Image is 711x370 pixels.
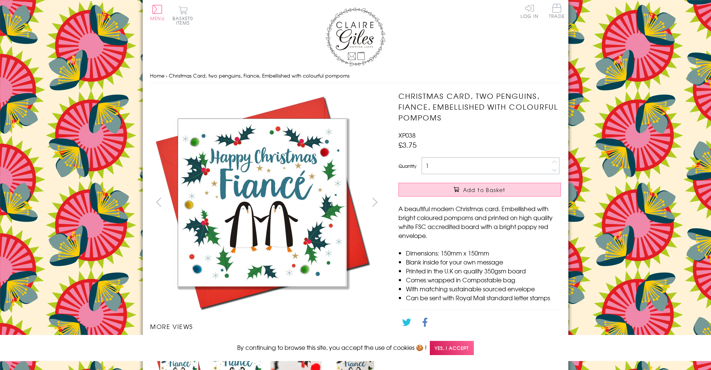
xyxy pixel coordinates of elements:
[398,163,416,169] label: Quantity
[549,4,565,18] span: Trade
[326,7,385,66] img: Claire Giles Greetings Cards
[463,186,506,194] span: Add to Basket
[150,91,374,314] img: Christmas Card, two penguins, Fiance, Embellished with colourful pompoms
[398,131,416,139] span: XP038
[176,15,193,26] span: 0 items
[406,293,561,302] li: Can be sent with Royal Mail standard letter stamps
[398,139,417,150] span: £3.75
[150,72,164,79] a: Home
[406,257,561,266] li: Blank inside for your own message
[384,91,608,314] img: Christmas Card, two penguins, Fiance, Embellished with colourful pompoms
[406,248,561,257] li: Dimensions: 150mm x 150mm
[173,6,193,25] button: Basket0 items
[150,5,165,21] button: Menu
[406,284,561,293] li: With matching sustainable sourced envelope
[150,194,167,210] button: prev
[398,91,561,123] h1: Christmas Card, two penguins, Fiance, Embellished with colourful pompoms
[406,275,561,284] li: Comes wrapped in Compostable bag
[406,266,561,275] li: Printed in the U.K on quality 350gsm board
[150,322,384,331] h3: More views
[150,15,165,22] span: Menu
[150,68,561,84] nav: breadcrumbs
[521,4,538,18] a: Log In
[367,194,384,210] button: next
[430,341,474,355] span: Yes, I accept
[398,183,561,197] button: Add to Basket
[398,204,561,240] p: A beautiful modern Christmas card. Embellished with bright coloured pompoms and printed on high q...
[549,4,565,20] a: Trade
[166,72,167,79] span: ›
[169,72,350,79] span: Christmas Card, two penguins, Fiance, Embellished with colourful pompoms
